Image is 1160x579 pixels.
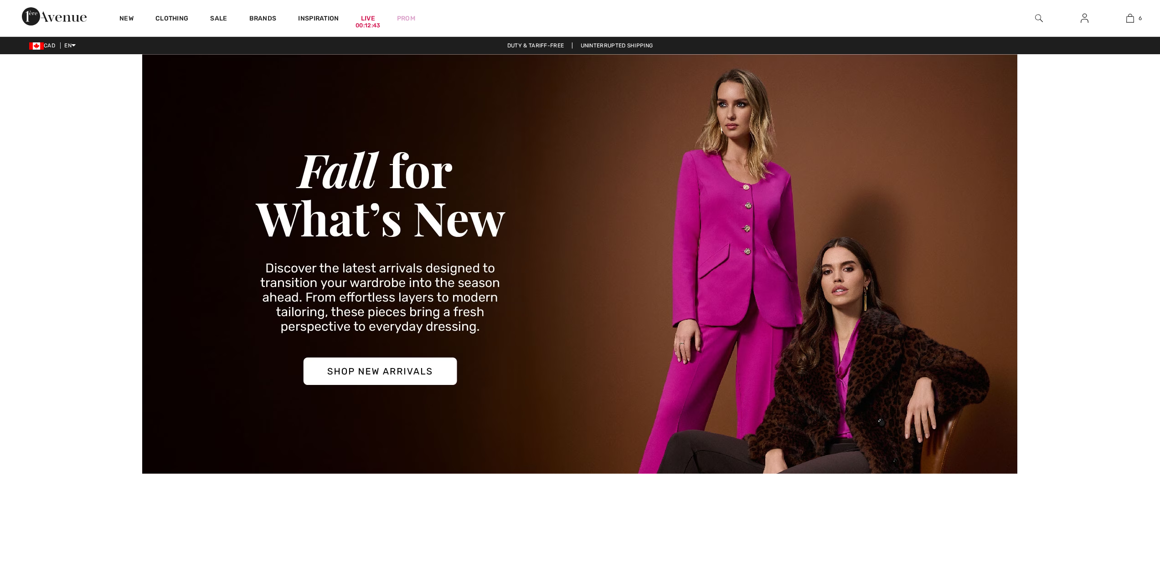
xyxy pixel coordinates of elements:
img: 1ère Avenue [22,7,87,26]
a: Prom [397,14,415,23]
div: 00:12:43 [356,21,380,30]
a: 6 [1108,13,1152,24]
a: Live00:12:43 [361,14,375,23]
span: CAD [29,42,59,49]
a: Brands [249,15,277,24]
a: New [119,15,134,24]
a: Sale [210,15,227,24]
img: My Info [1081,13,1088,24]
a: Sign In [1073,13,1096,24]
img: search the website [1035,13,1043,24]
img: Joseph Ribkoff New Arrivals [142,54,1018,474]
span: Inspiration [298,15,339,24]
span: EN [64,42,76,49]
a: Clothing [155,15,188,24]
span: 6 [1139,14,1142,22]
img: My Bag [1126,13,1134,24]
img: Canadian Dollar [29,42,44,50]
